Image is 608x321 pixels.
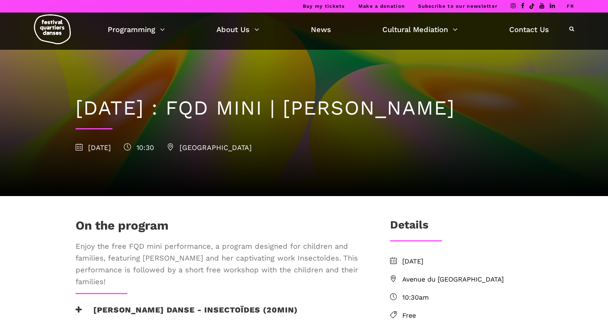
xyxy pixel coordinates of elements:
a: News [311,23,331,36]
h3: Details [390,218,428,237]
span: 10:30am [402,292,533,303]
span: [DATE] [402,256,533,267]
a: FR [567,3,574,9]
a: Make a donation [358,3,405,9]
a: Cultural Mediation [382,23,458,36]
span: 10:30 [124,143,154,152]
span: Free [402,310,533,321]
span: Avenue du [GEOGRAPHIC_DATA] [402,274,533,285]
h1: [DATE] : FQD MINI | [PERSON_NAME] [76,96,533,120]
a: About Us [216,23,259,36]
span: [GEOGRAPHIC_DATA] [167,143,252,152]
h1: On the program [76,218,168,237]
span: [DATE] [76,143,111,152]
a: Programming [108,23,165,36]
a: Contact Us [509,23,549,36]
img: logo-fqd-med [34,14,71,44]
a: Subscribe to our newsletter [418,3,497,9]
a: Buy my tickets [303,3,345,9]
span: Enjoy the free FQD mini performance, a program designed for children and families, featuring [PER... [76,240,366,287]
